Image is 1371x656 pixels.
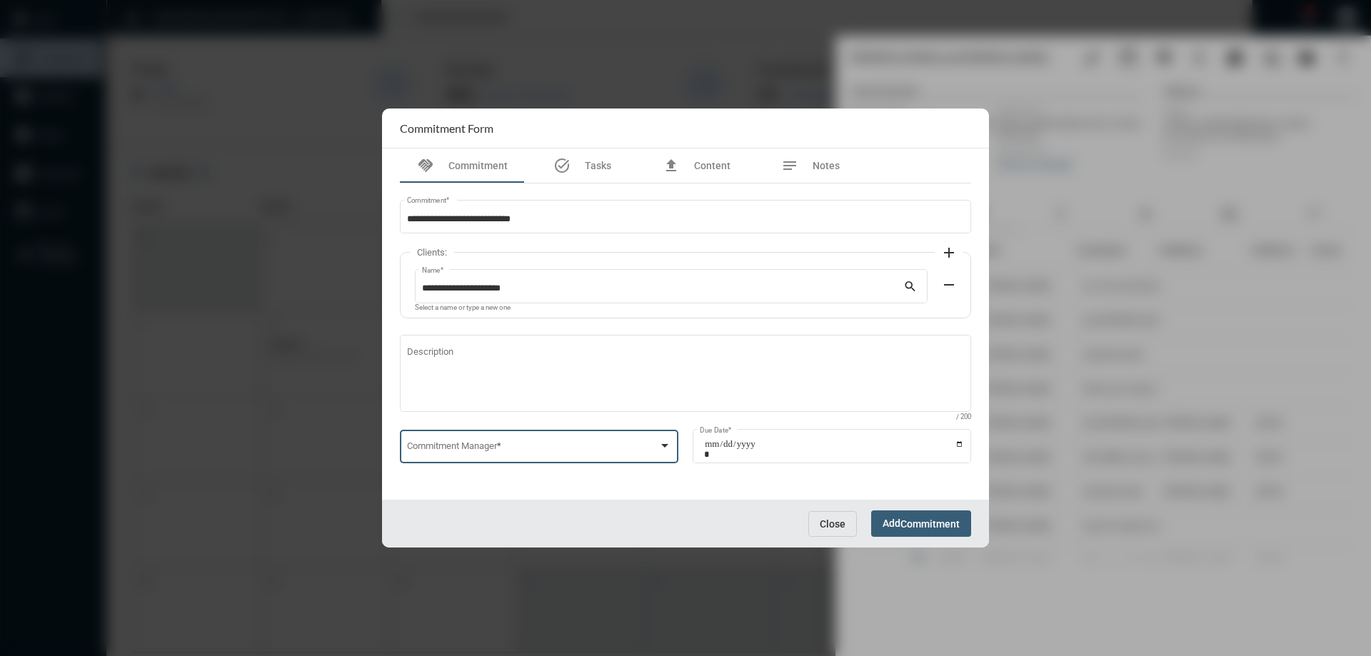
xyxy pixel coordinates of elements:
span: Commitment [448,160,508,171]
span: Close [820,518,845,530]
button: Close [808,511,857,537]
span: Add [883,518,960,529]
mat-icon: remove [940,276,958,293]
span: Tasks [585,160,611,171]
mat-icon: add [940,244,958,261]
mat-icon: search [903,279,920,296]
span: Commitment [900,518,960,530]
h2: Commitment Form [400,121,493,135]
span: Notes [813,160,840,171]
mat-icon: handshake [417,157,434,174]
label: Clients: [410,247,454,258]
mat-icon: notes [781,157,798,174]
mat-icon: file_upload [663,157,680,174]
mat-hint: Select a name or type a new one [415,304,511,312]
mat-hint: / 200 [956,413,971,421]
span: Content [694,160,730,171]
button: AddCommitment [871,510,971,537]
mat-icon: task_alt [553,157,571,174]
